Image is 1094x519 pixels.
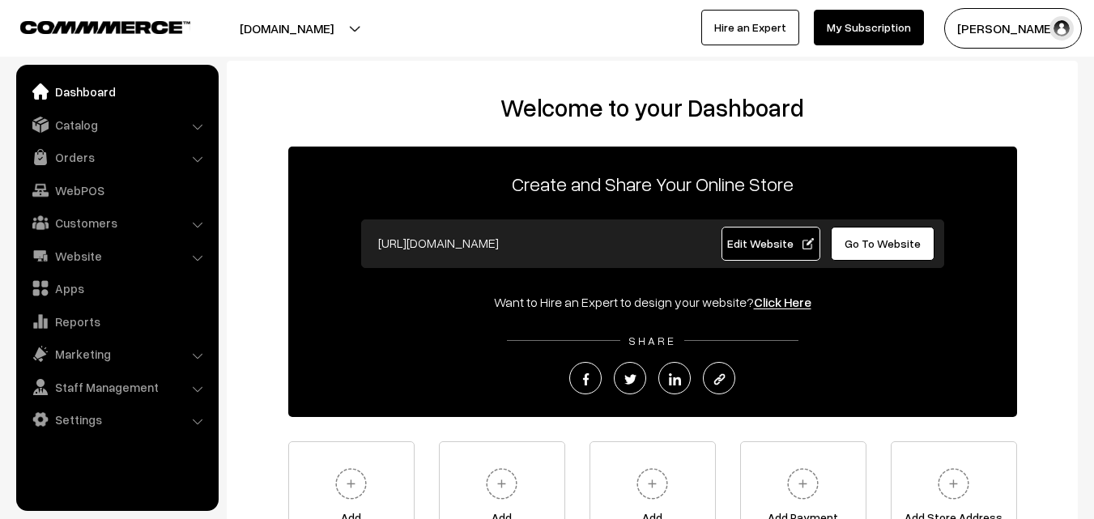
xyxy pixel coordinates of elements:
span: SHARE [620,334,684,347]
a: Website [20,241,213,270]
span: Edit Website [727,236,814,250]
img: plus.svg [931,462,976,506]
p: Create and Share Your Online Store [288,169,1017,198]
div: Want to Hire an Expert to design your website? [288,292,1017,312]
a: Click Here [754,294,811,310]
a: Dashboard [20,77,213,106]
a: Staff Management [20,372,213,402]
a: WebPOS [20,176,213,205]
a: Settings [20,405,213,434]
img: plus.svg [781,462,825,506]
img: COMMMERCE [20,21,190,33]
button: [PERSON_NAME] [944,8,1082,49]
a: Reports [20,307,213,336]
img: user [1049,16,1074,40]
a: Catalog [20,110,213,139]
img: plus.svg [479,462,524,506]
a: Apps [20,274,213,303]
a: Go To Website [831,227,935,261]
img: plus.svg [329,462,373,506]
a: Edit Website [722,227,820,261]
a: My Subscription [814,10,924,45]
a: Customers [20,208,213,237]
a: Hire an Expert [701,10,799,45]
h2: Welcome to your Dashboard [243,93,1062,122]
a: Orders [20,143,213,172]
img: plus.svg [630,462,675,506]
a: Marketing [20,339,213,368]
a: COMMMERCE [20,16,162,36]
button: [DOMAIN_NAME] [183,8,390,49]
span: Go To Website [845,236,921,250]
